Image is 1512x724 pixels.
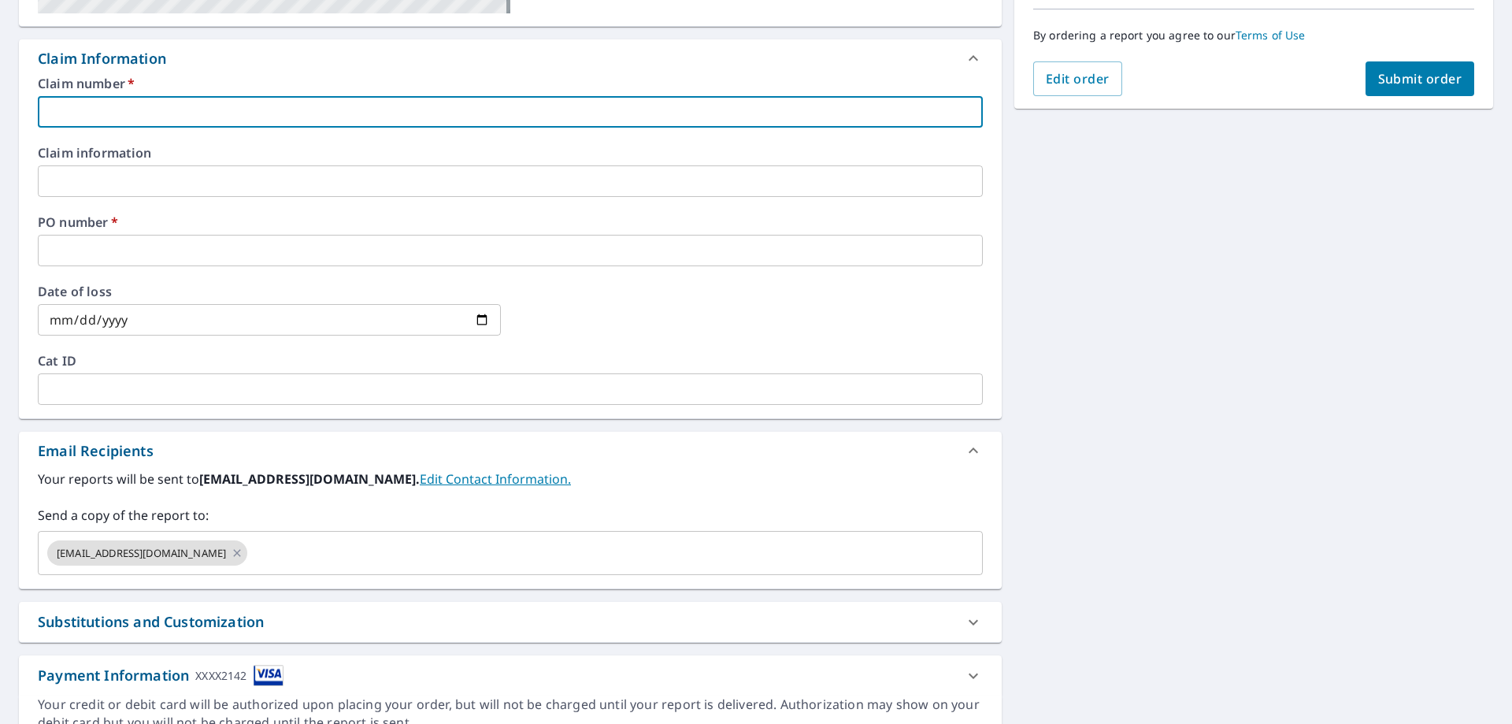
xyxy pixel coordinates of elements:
div: Substitutions and Customization [19,602,1002,642]
div: Claim Information [19,39,1002,77]
a: EditContactInfo [420,470,571,488]
div: Email Recipients [38,440,154,462]
img: cardImage [254,665,283,686]
label: Date of loss [38,285,501,298]
button: Submit order [1366,61,1475,96]
a: Terms of Use [1236,28,1306,43]
div: Payment InformationXXXX2142cardImage [19,655,1002,696]
button: Edit order [1033,61,1122,96]
label: Send a copy of the report to: [38,506,983,525]
div: Claim Information [38,48,166,69]
label: Claim number [38,77,983,90]
span: Submit order [1378,70,1462,87]
p: By ordering a report you agree to our [1033,28,1474,43]
span: Edit order [1046,70,1110,87]
span: [EMAIL_ADDRESS][DOMAIN_NAME] [47,546,235,561]
div: Substitutions and Customization [38,611,264,633]
label: PO number [38,216,983,228]
label: Claim information [38,147,983,159]
div: Email Recipients [19,432,1002,470]
div: Payment Information [38,665,283,686]
div: [EMAIL_ADDRESS][DOMAIN_NAME] [47,540,247,566]
b: [EMAIL_ADDRESS][DOMAIN_NAME]. [199,470,420,488]
div: XXXX2142 [195,665,246,686]
label: Cat ID [38,355,983,367]
label: Your reports will be sent to [38,470,983,488]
